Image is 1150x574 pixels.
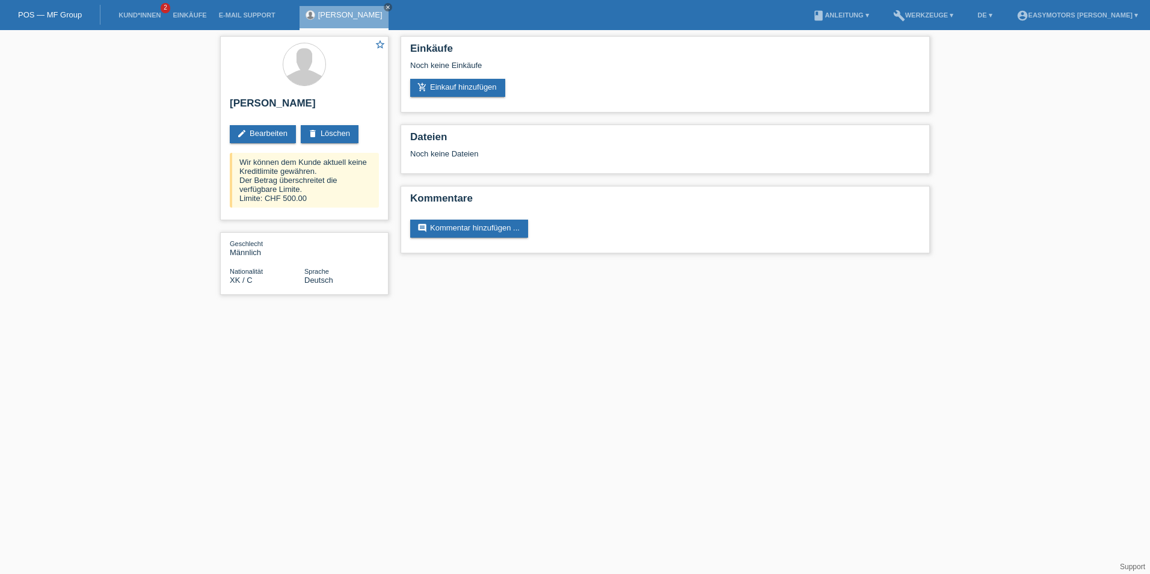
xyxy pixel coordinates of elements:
span: 2 [161,3,170,13]
i: edit [237,129,247,138]
div: Männlich [230,239,304,257]
i: build [893,10,905,22]
span: Sprache [304,268,329,275]
a: buildWerkzeuge ▾ [887,11,960,19]
i: book [813,10,825,22]
div: Noch keine Dateien [410,149,778,158]
a: editBearbeiten [230,125,296,143]
i: comment [417,223,427,233]
a: account_circleEasymotors [PERSON_NAME] ▾ [1010,11,1144,19]
i: star_border [375,39,386,50]
div: Noch keine Einkäufe [410,61,920,79]
h2: Einkäufe [410,43,920,61]
span: Nationalität [230,268,263,275]
a: bookAnleitung ▾ [807,11,875,19]
h2: [PERSON_NAME] [230,97,379,116]
span: Deutsch [304,276,333,285]
a: star_border [375,39,386,52]
i: add_shopping_cart [417,82,427,92]
a: [PERSON_NAME] [318,10,383,19]
i: account_circle [1016,10,1029,22]
a: Kund*innen [112,11,167,19]
a: POS — MF Group [18,10,82,19]
span: Geschlecht [230,240,263,247]
a: add_shopping_cartEinkauf hinzufügen [410,79,505,97]
a: close [384,3,392,11]
a: E-Mail Support [213,11,281,19]
div: Wir können dem Kunde aktuell keine Kreditlimite gewähren. Der Betrag überschreitet die verfügbare... [230,153,379,208]
h2: Kommentare [410,193,920,211]
span: Kosovo / C / 10.12.2004 [230,276,253,285]
a: Support [1120,563,1145,571]
i: close [385,4,391,10]
a: deleteLöschen [301,125,358,143]
a: DE ▾ [971,11,998,19]
h2: Dateien [410,131,920,149]
i: delete [308,129,318,138]
a: Einkäufe [167,11,212,19]
a: commentKommentar hinzufügen ... [410,220,528,238]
